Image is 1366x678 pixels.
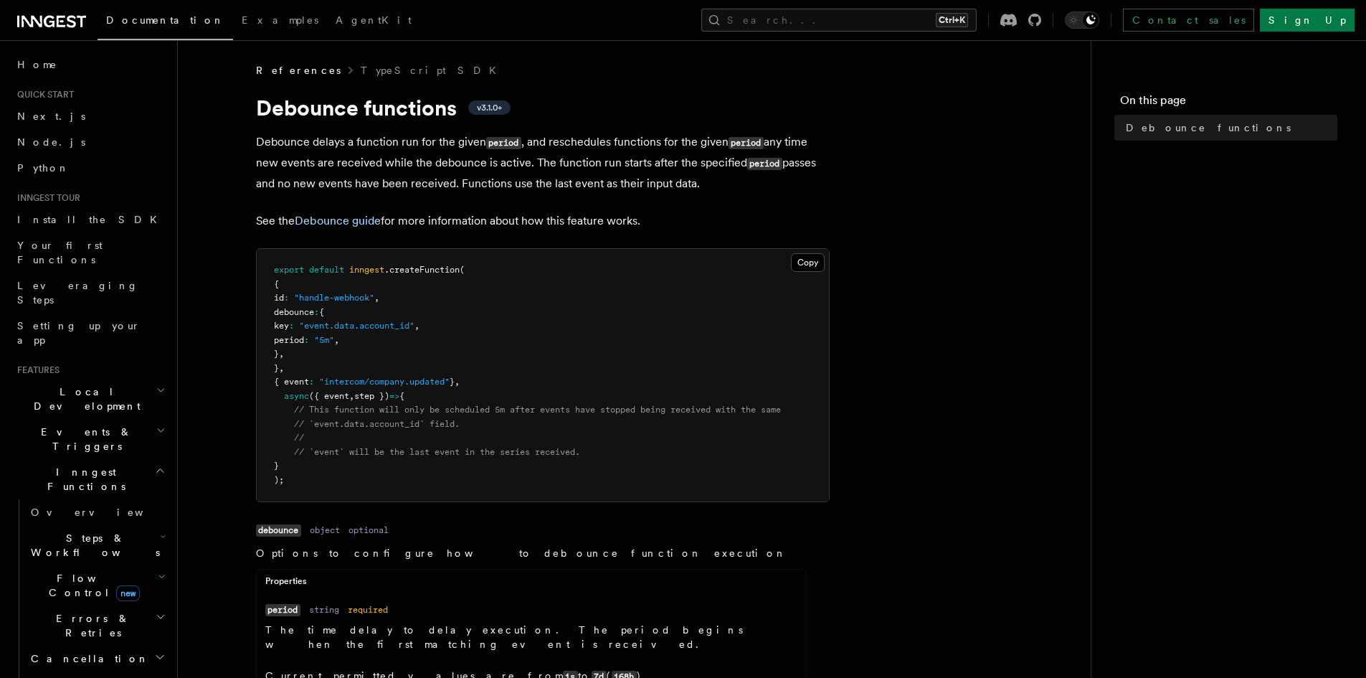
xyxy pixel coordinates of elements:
[309,391,349,401] span: ({ event
[348,524,389,536] dd: optional
[349,265,384,275] span: inngest
[309,604,339,616] dd: string
[274,335,304,345] span: period
[11,207,169,232] a: Install the SDK
[11,459,169,499] button: Inngest Functions
[11,155,169,181] a: Python
[450,377,455,387] span: }
[304,335,309,345] span: :
[11,52,169,77] a: Home
[791,253,825,272] button: Copy
[11,89,74,100] span: Quick start
[284,391,309,401] span: async
[389,391,399,401] span: =>
[314,307,319,317] span: :
[25,571,158,600] span: Flow Control
[265,604,300,616] code: period
[279,363,284,373] span: ,
[116,585,140,601] span: new
[25,565,169,606] button: Flow Controlnew
[11,364,60,376] span: Features
[455,377,460,387] span: ,
[274,279,279,289] span: {
[25,525,169,565] button: Steps & Workflows
[11,465,155,494] span: Inngest Functions
[310,524,340,536] dd: object
[11,379,169,419] button: Local Development
[319,377,450,387] span: "intercom/company.updated"
[274,321,289,331] span: key
[354,391,389,401] span: step })
[17,136,85,148] span: Node.js
[701,9,977,32] button: Search...Ctrl+K
[242,14,318,26] span: Examples
[349,391,354,401] span: ,
[294,293,374,303] span: "handle-webhook"
[284,293,289,303] span: :
[1126,121,1291,135] span: Debounce functions
[309,377,314,387] span: :
[274,265,304,275] span: export
[256,524,301,537] code: debounce
[294,433,304,443] span: //
[274,461,279,471] span: }
[11,425,156,453] span: Events & Triggers
[17,280,138,306] span: Leveraging Steps
[17,57,57,72] span: Home
[294,447,580,457] span: // `event` will be the last event in the series received.
[486,137,521,149] code: period
[309,265,344,275] span: default
[336,14,412,26] span: AgentKit
[98,4,233,40] a: Documentation
[274,377,309,387] span: { event
[25,499,169,525] a: Overview
[295,214,381,227] a: Debounce guide
[31,507,179,518] span: Overview
[374,293,379,303] span: ,
[274,349,279,359] span: }
[1260,9,1355,32] a: Sign Up
[399,391,404,401] span: {
[936,13,968,27] kbd: Ctrl+K
[106,14,224,26] span: Documentation
[460,265,465,275] span: (
[1065,11,1099,29] button: Toggle dark mode
[729,137,764,149] code: period
[11,273,169,313] a: Leveraging Steps
[274,307,314,317] span: debounce
[25,606,169,646] button: Errors & Retries
[274,293,284,303] span: id
[257,575,806,593] div: Properties
[477,102,502,113] span: v3.1.0+
[11,232,169,273] a: Your first Functions
[361,63,505,77] a: TypeScript SDK
[256,63,341,77] span: References
[279,349,284,359] span: ,
[11,385,156,413] span: Local Development
[256,546,807,560] p: Options to configure how to debounce function execution
[11,103,169,129] a: Next.js
[25,611,156,640] span: Errors & Retries
[327,4,420,39] a: AgentKit
[319,307,324,317] span: {
[25,531,160,560] span: Steps & Workflows
[294,419,460,429] span: // `event.data.account_id` field.
[294,405,781,415] span: // This function will only be scheduled 5m after events have stopped being received with the same
[314,335,334,345] span: "5m"
[256,132,830,194] p: Debounce delays a function run for the given , and reschedules functions for the given any time n...
[299,321,414,331] span: "event.data.account_id"
[334,335,339,345] span: ,
[17,320,141,346] span: Setting up your app
[289,321,294,331] span: :
[256,211,830,231] p: See the for more information about how this feature works.
[265,623,797,651] p: The time delay to delay execution. The period begins when the first matching event is received.
[25,651,149,666] span: Cancellation
[17,162,70,174] span: Python
[1123,9,1254,32] a: Contact sales
[17,214,166,225] span: Install the SDK
[17,240,103,265] span: Your first Functions
[414,321,419,331] span: ,
[11,192,80,204] span: Inngest tour
[17,110,85,122] span: Next.js
[25,646,169,672] button: Cancellation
